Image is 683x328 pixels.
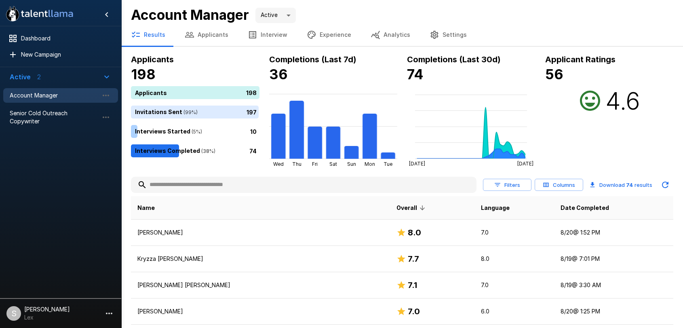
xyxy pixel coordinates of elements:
p: 6.0 [481,307,548,315]
p: 74 [249,146,257,155]
tspan: Wed [273,161,283,167]
b: Completions (Last 7d) [269,55,356,64]
b: Applicants [131,55,174,64]
b: Account Manager [131,6,249,23]
button: Columns [535,179,583,191]
p: 198 [246,88,257,97]
button: Interview [238,23,297,46]
h6: 7.0 [408,305,420,318]
tspan: [DATE] [517,161,533,167]
p: 7.0 [481,229,548,237]
span: Language [481,203,510,213]
td: 8/20 @ 1:52 PM [554,220,673,246]
tspan: [DATE] [409,161,425,167]
button: Results [121,23,175,46]
p: Kryzza [PERSON_NAME] [137,255,384,263]
b: 74 [407,66,424,83]
b: 56 [545,66,563,83]
td: 8/19 @ 3:30 AM [554,272,673,298]
button: Updated Today - 4:18 PM [657,177,673,193]
b: Applicant Ratings [545,55,616,64]
h6: 7.1 [408,279,417,292]
div: Active [255,8,296,23]
span: Overall [396,203,428,213]
b: 198 [131,66,156,83]
button: Analytics [361,23,420,46]
p: [PERSON_NAME] [137,307,384,315]
b: 74 [626,182,633,188]
button: Filters [483,179,531,191]
p: [PERSON_NAME] [137,229,384,237]
p: 7.0 [481,281,548,289]
td: 8/19 @ 7:01 PM [554,246,673,272]
button: Settings [420,23,476,46]
p: [PERSON_NAME] [PERSON_NAME] [137,281,384,289]
p: 197 [247,108,257,116]
tspan: Fri [312,161,318,167]
button: Experience [297,23,361,46]
tspan: Thu [292,161,301,167]
p: 10 [250,127,257,135]
h6: 8.0 [408,226,421,239]
b: Completions (Last 30d) [407,55,501,64]
b: 36 [269,66,288,83]
tspan: Sat [329,161,337,167]
tspan: Tue [384,161,392,167]
tspan: Sun [347,161,356,167]
tspan: Mon [365,161,375,167]
span: Name [137,203,155,213]
h2: 4.6 [605,86,640,115]
td: 8/20 @ 1:25 PM [554,298,673,325]
span: Date Completed [561,203,609,213]
button: Applicants [175,23,238,46]
p: 8.0 [481,255,548,263]
button: Download 74 results [586,177,656,193]
h6: 7.7 [408,252,419,265]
